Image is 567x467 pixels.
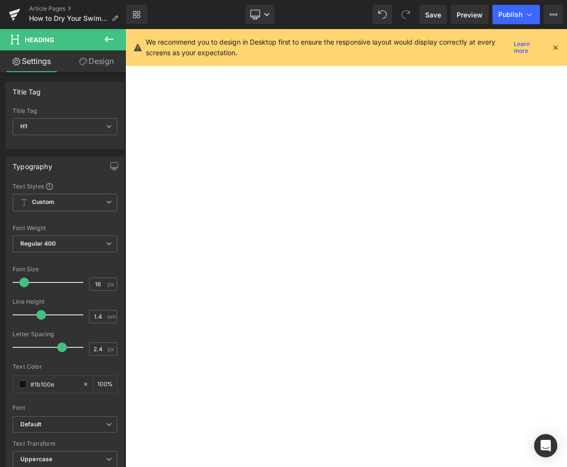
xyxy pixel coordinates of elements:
[492,5,540,24] button: Publish
[20,240,56,247] b: Regular 400
[396,5,415,24] button: Redo
[13,108,117,114] div: Title Tag
[498,11,522,18] span: Publish
[373,5,392,24] button: Undo
[31,379,78,389] input: Color
[13,266,117,273] div: Font Size
[13,405,117,411] div: Font
[107,346,116,352] span: px
[146,37,510,58] p: We recommend you to design in Desktop first to ensure the responsive layout would display correct...
[32,198,54,206] b: Custom
[13,182,117,190] div: Text Styles
[20,420,41,429] i: Default
[13,331,117,338] div: Letter Spacing
[13,298,117,305] div: Line Height
[29,15,107,22] span: How to Dry Your Swimsuit Fast
[13,157,52,171] div: Typography
[20,123,27,130] b: H1
[510,42,544,53] a: Learn more
[107,313,116,320] span: em
[20,455,52,463] b: Uppercase
[13,225,117,232] div: Font Weight
[13,440,117,447] div: Text Transform
[13,82,41,96] div: Title Tag
[25,36,54,44] span: Heading
[93,376,117,393] div: %
[544,5,563,24] button: More
[13,363,117,370] div: Text Color
[457,10,483,20] span: Preview
[534,434,557,457] div: Open Intercom Messenger
[107,281,116,287] span: px
[29,5,126,13] a: Article Pages
[65,50,128,72] a: Design
[126,5,147,24] a: New Library
[425,10,441,20] span: Save
[451,5,489,24] a: Preview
